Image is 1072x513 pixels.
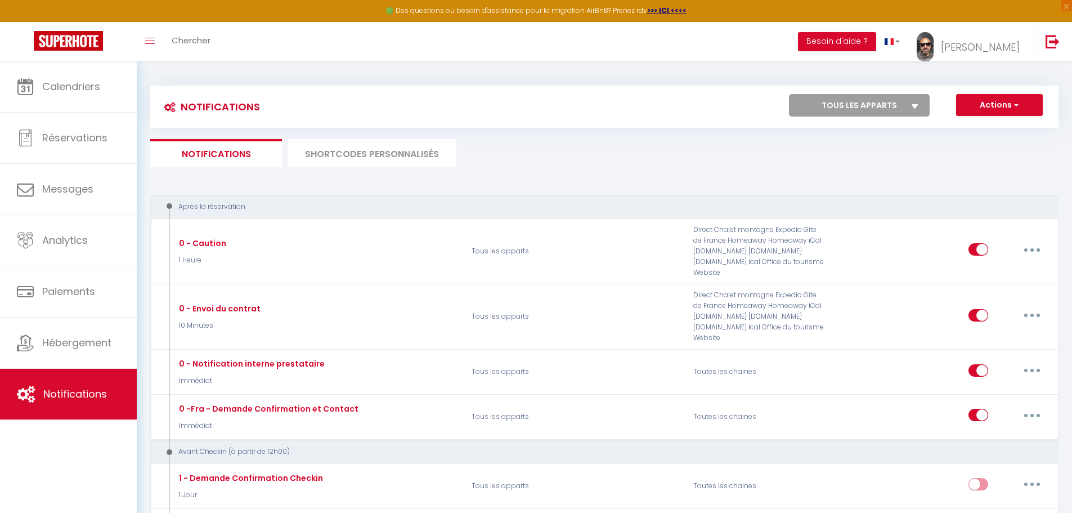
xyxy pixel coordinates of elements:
[42,336,111,350] span: Hébergement
[288,139,456,167] li: SHORTCODES PERSONNALISÉS
[42,79,100,93] span: Calendriers
[176,403,358,415] div: 0 -Fra - Demande Confirmation et Contact
[686,290,834,343] div: Direct Chalet montagne Expedia Gite de France Homeaway Homeaway iCal [DOMAIN_NAME] [DOMAIN_NAME] ...
[159,94,260,119] h3: Notifications
[917,32,934,62] img: ...
[464,356,686,389] p: Tous les apparts
[176,302,261,315] div: 0 - Envoi du contrat
[176,490,323,501] p: 1 Jour
[34,31,103,51] img: Super Booking
[176,255,226,266] p: 1 Heure
[42,284,95,298] span: Paiements
[686,400,834,433] div: Toutes les chaines
[176,472,323,484] div: 1 - Demande Confirmation Checkin
[42,233,88,247] span: Analytics
[956,94,1043,117] button: Actions
[176,421,358,431] p: Immédiat
[647,6,687,15] a: >>> ICI <<<<
[176,237,226,249] div: 0 - Caution
[176,358,325,370] div: 0 - Notification interne prestataire
[464,470,686,502] p: Tous les apparts
[908,22,1034,61] a: ... [PERSON_NAME]
[150,139,282,167] li: Notifications
[686,470,834,502] div: Toutes les chaines
[42,182,93,196] span: Messages
[686,356,834,389] div: Toutes les chaines
[172,34,210,46] span: Chercher
[1046,34,1060,48] img: logout
[464,400,686,433] p: Tous les apparts
[163,22,219,61] a: Chercher
[176,376,325,386] p: Immédiat
[686,225,834,278] div: Direct Chalet montagne Expedia Gite de France Homeaway Homeaway iCal [DOMAIN_NAME] [DOMAIN_NAME] ...
[161,447,1030,457] div: Avant Checkin (à partir de 12h00)
[941,40,1020,54] span: [PERSON_NAME]
[464,290,686,343] p: Tous les apparts
[161,202,1030,212] div: Après la réservation
[42,131,107,145] span: Réservations
[176,320,261,331] p: 10 Minutes
[464,225,686,278] p: Tous les apparts
[798,32,876,51] button: Besoin d'aide ?
[43,387,107,401] span: Notifications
